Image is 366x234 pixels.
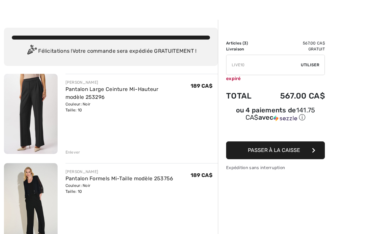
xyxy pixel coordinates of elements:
a: Pantalon Formels Mi-Taille modèle 253756 [65,175,173,182]
div: Enlever [65,149,80,155]
div: Couleur: Noir Taille: 10 [65,101,191,113]
div: Couleur: Noir Taille: 10 [65,183,173,194]
div: [PERSON_NAME] [65,169,173,175]
td: Articles ( ) [226,40,262,46]
div: Expédition sans interruption [226,164,325,171]
span: 141.75 CA$ [246,106,315,121]
a: Pantalon Large Ceinture Mi-Hauteur modèle 253296 [65,86,159,100]
div: expiré [226,75,325,82]
div: ou 4 paiements de141.75 CA$avecSezzle Cliquez pour en savoir plus sur Sezzle [226,107,325,124]
td: 567.00 CA$ [262,85,325,107]
button: Passer à la caisse [226,141,325,159]
span: 3 [244,41,247,45]
img: Pantalon Large Ceinture Mi-Hauteur modèle 253296 [4,74,58,154]
input: Code promo [226,55,301,75]
div: Félicitations ! Votre commande sera expédiée GRATUITEMENT ! [12,45,210,58]
td: Gratuit [262,46,325,52]
td: 567.00 CA$ [262,40,325,46]
span: Utiliser [301,62,319,68]
span: 189 CA$ [191,83,213,89]
span: Passer à la caisse [248,147,300,153]
img: Sezzle [274,115,297,121]
div: [PERSON_NAME] [65,79,191,85]
span: 189 CA$ [191,172,213,178]
div: ou 4 paiements de avec [226,107,325,122]
td: Livraison [226,46,262,52]
td: Total [226,85,262,107]
iframe: PayPal-paypal [226,124,325,139]
img: Congratulation2.svg [25,45,38,58]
